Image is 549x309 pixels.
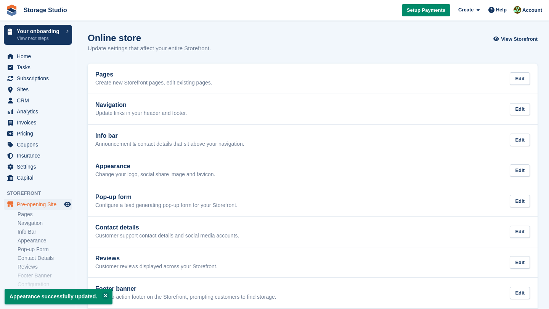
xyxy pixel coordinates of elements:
a: Navigation Update links in your header and footer. Edit [88,94,538,124]
a: menu [4,62,72,73]
a: Contact details Customer support contact details and social media accounts. Edit [88,217,538,247]
span: Storefront [7,190,76,197]
h2: Appearance [95,163,215,170]
div: Edit [510,72,530,85]
p: Customer reviews displayed across your Storefront. [95,263,218,270]
span: Subscriptions [17,73,63,84]
span: Home [17,51,63,62]
a: menu [4,199,72,210]
a: Appearance Change your logo, social share image and favicon. Edit [88,155,538,186]
a: menu [4,73,72,84]
div: Edit [510,164,530,177]
span: Analytics [17,106,63,117]
a: Reviews Customer reviews displayed across your Storefront. Edit [88,247,538,278]
div: Edit [510,226,530,238]
span: Pre-opening Site [17,199,63,210]
h2: Pages [95,71,212,78]
span: Settings [17,161,63,172]
span: Sites [17,84,63,95]
a: Info Bar [18,228,72,236]
a: menu [4,84,72,95]
a: menu [4,95,72,106]
a: Storage Studio [21,4,70,16]
a: Navigation [18,220,72,227]
a: Setup Payments [402,4,450,17]
span: Help [496,6,507,14]
a: Pop-up Form [18,246,72,253]
span: Account [522,6,542,14]
h2: Contact details [95,224,239,231]
p: A call-to-action footer on the Storefront, prompting customers to find storage. [95,294,276,301]
span: Tasks [17,62,63,73]
h2: Navigation [95,102,187,108]
img: stora-icon-8386f47178a22dfd0bd8f6a31ec36ba5ce8667c1dd55bd0f319d3a0aa187defe.svg [6,5,18,16]
p: Announcement & contact details that sit above your navigation. [95,141,244,148]
span: View Storefront [501,35,538,43]
h2: Pop-up form [95,194,238,201]
p: Configure a lead generating pop-up form for your Storefront. [95,202,238,209]
p: Create new Storefront pages, edit existing pages. [95,80,212,86]
a: menu [4,161,72,172]
h2: Footer banner [95,285,276,292]
span: Pricing [17,128,63,139]
span: Invoices [17,117,63,128]
a: menu [4,117,72,128]
h2: Reviews [95,255,218,262]
a: Configuration [18,281,72,288]
a: Pages Create new Storefront pages, edit existing pages. Edit [88,64,538,94]
a: menu [4,172,72,183]
p: Your onboarding [17,29,62,34]
p: View next steps [17,35,62,42]
h2: Info bar [95,132,244,139]
a: menu [4,150,72,161]
span: Create [458,6,474,14]
span: CRM [17,95,63,106]
a: Contact Details [18,255,72,262]
h1: Online store [88,33,211,43]
div: Edit [510,103,530,116]
a: Appearance [18,237,72,244]
a: Footer Banner [18,272,72,279]
span: Insurance [17,150,63,161]
a: Info bar Announcement & contact details that sit above your navigation. Edit [88,125,538,155]
div: Edit [510,287,530,299]
a: Pop-up form Configure a lead generating pop-up form for your Storefront. Edit [88,186,538,217]
p: Update links in your header and footer. [95,110,187,117]
div: Edit [510,256,530,269]
a: Your onboarding View next steps [4,25,72,45]
a: Reviews [18,263,72,271]
div: Edit [510,195,530,207]
a: menu [4,51,72,62]
a: View Storefront [495,33,538,45]
span: Capital [17,172,63,183]
a: menu [4,106,72,117]
span: Setup Payments [407,6,445,14]
p: Appearance successfully updated. [5,289,112,304]
p: Update settings that affect your entire Storefront. [88,44,211,53]
div: Edit [510,134,530,146]
a: Pages [18,211,72,218]
span: Coupons [17,139,63,150]
a: menu [4,139,72,150]
p: Customer support contact details and social media accounts. [95,233,239,239]
a: Preview store [63,200,72,209]
a: Footer banner A call-to-action footer on the Storefront, prompting customers to find storage. Edit [88,278,538,308]
a: menu [4,128,72,139]
p: Change your logo, social share image and favicon. [95,171,215,178]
